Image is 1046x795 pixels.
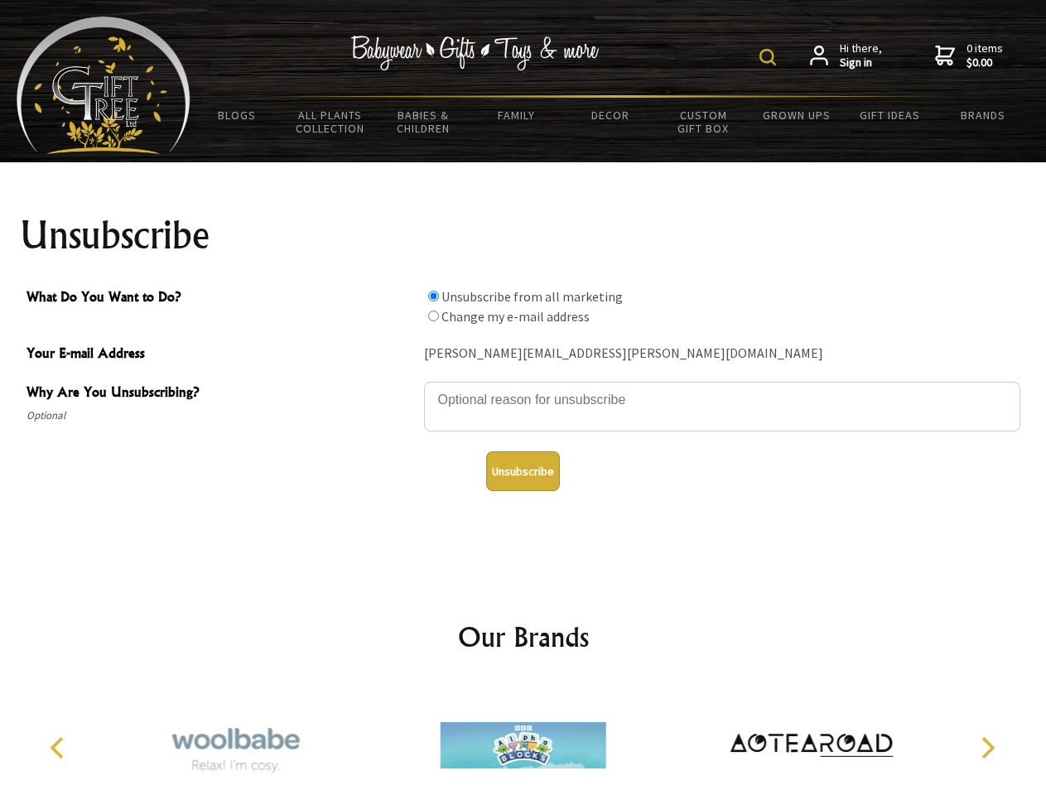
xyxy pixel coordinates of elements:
[190,98,284,132] a: BLOGS
[424,341,1020,367] div: [PERSON_NAME][EMAIL_ADDRESS][PERSON_NAME][DOMAIN_NAME]
[351,36,600,70] img: Babywear - Gifts - Toys & more
[17,17,190,154] img: Babyware - Gifts - Toys and more...
[33,617,1014,657] h2: Our Brands
[486,451,560,491] button: Unsubscribe
[937,98,1030,132] a: Brands
[441,308,590,325] label: Change my e-mail address
[284,98,378,146] a: All Plants Collection
[424,382,1020,431] textarea: Why Are You Unsubscribing?
[27,382,416,406] span: Why Are You Unsubscribing?
[759,49,776,65] img: product search
[810,41,882,70] a: Hi there,Sign in
[966,55,1003,70] strong: $0.00
[969,730,1005,766] button: Next
[840,41,882,70] span: Hi there,
[470,98,564,132] a: Family
[428,291,439,301] input: What Do You Want to Do?
[657,98,750,146] a: Custom Gift Box
[27,287,416,311] span: What Do You Want to Do?
[563,98,657,132] a: Decor
[428,311,439,321] input: What Do You Want to Do?
[20,215,1027,255] h1: Unsubscribe
[377,98,470,146] a: Babies & Children
[840,55,882,70] strong: Sign in
[750,98,843,132] a: Grown Ups
[27,343,416,367] span: Your E-mail Address
[935,41,1003,70] a: 0 items$0.00
[41,730,78,766] button: Previous
[966,41,1003,70] span: 0 items
[843,98,937,132] a: Gift Ideas
[441,288,623,305] label: Unsubscribe from all marketing
[27,406,416,426] span: Optional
